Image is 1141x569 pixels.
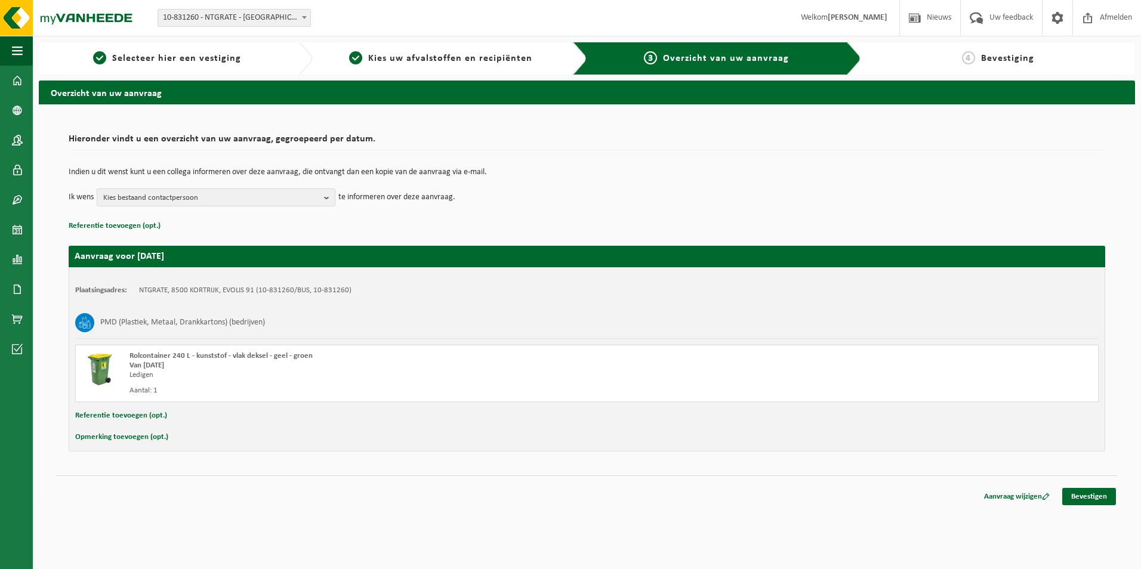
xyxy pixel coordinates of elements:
[82,351,118,387] img: WB-0240-HPE-GN-50.png
[97,188,335,206] button: Kies bestaand contactpersoon
[75,252,164,261] strong: Aanvraag voor [DATE]
[139,286,351,295] td: NTGRATE, 8500 KORTRIJK, EVOLIS 91 (10-831260/BUS, 10-831260)
[69,168,1105,177] p: Indien u dit wenst kunt u een collega informeren over deze aanvraag, die ontvangt dan een kopie v...
[319,51,563,66] a: 2Kies uw afvalstoffen en recipiënten
[69,134,1105,150] h2: Hieronder vindt u een overzicht van uw aanvraag, gegroepeerd per datum.
[962,51,975,64] span: 4
[45,51,289,66] a: 1Selecteer hier een vestiging
[338,188,455,206] p: te informeren over deze aanvraag.
[103,189,319,207] span: Kies bestaand contactpersoon
[100,313,265,332] h3: PMD (Plastiek, Metaal, Drankkartons) (bedrijven)
[981,54,1034,63] span: Bevestiging
[368,54,532,63] span: Kies uw afvalstoffen en recipiënten
[39,81,1135,104] h2: Overzicht van uw aanvraag
[75,408,167,423] button: Referentie toevoegen (opt.)
[69,188,94,206] p: Ik wens
[112,54,241,63] span: Selecteer hier een vestiging
[129,352,313,360] span: Rolcontainer 240 L - kunststof - vlak deksel - geel - groen
[644,51,657,64] span: 3
[663,54,789,63] span: Overzicht van uw aanvraag
[828,13,887,22] strong: [PERSON_NAME]
[75,286,127,294] strong: Plaatsingsadres:
[1062,488,1116,505] a: Bevestigen
[129,361,164,369] strong: Van [DATE]
[129,386,635,395] div: Aantal: 1
[349,51,362,64] span: 2
[129,370,635,380] div: Ledigen
[975,488,1059,505] a: Aanvraag wijzigen
[75,429,168,445] button: Opmerking toevoegen (opt.)
[93,51,106,64] span: 1
[69,218,161,234] button: Referentie toevoegen (opt.)
[158,10,310,26] span: 10-831260 - NTGRATE - KORTRIJK
[158,9,311,27] span: 10-831260 - NTGRATE - KORTRIJK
